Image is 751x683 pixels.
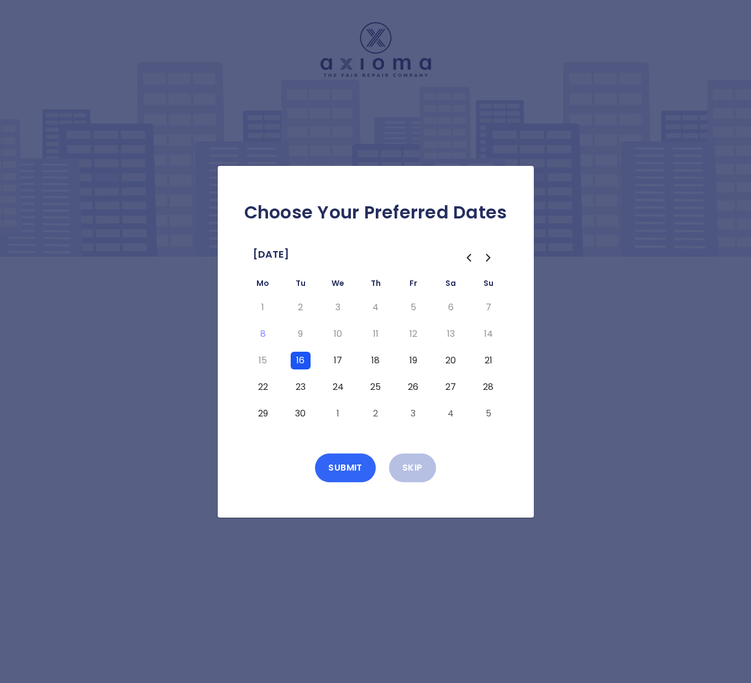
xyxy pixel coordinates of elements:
[282,277,319,294] th: Tuesday
[459,248,479,268] button: Go to the Previous Month
[441,405,461,423] button: Saturday, October 4th, 2025
[366,299,386,316] button: Thursday, September 4th, 2025
[319,277,357,294] th: Wednesday
[403,352,423,369] button: Friday, September 19th, 2025
[253,352,273,369] button: Monday, September 15th, 2025
[366,405,386,423] button: Thursday, October 2nd, 2025
[328,325,348,343] button: Wednesday, September 10th, 2025
[328,352,348,369] button: Wednesday, September 17th, 2025
[403,378,423,396] button: Friday, September 26th, 2025
[253,325,273,343] button: Today, Monday, September 8th, 2025
[244,277,507,427] table: September 2025
[479,325,498,343] button: Sunday, September 14th, 2025
[253,299,273,316] button: Monday, September 1st, 2025
[389,453,436,482] button: Skip
[291,299,311,316] button: Tuesday, September 2nd, 2025
[291,378,311,396] button: Tuesday, September 23rd, 2025
[403,325,423,343] button: Friday, September 12th, 2025
[366,352,386,369] button: Thursday, September 18th, 2025
[291,325,311,343] button: Tuesday, September 9th, 2025
[441,325,461,343] button: Saturday, September 13th, 2025
[253,378,273,396] button: Monday, September 22nd, 2025
[403,405,423,423] button: Friday, October 3rd, 2025
[479,299,498,316] button: Sunday, September 7th, 2025
[395,277,432,294] th: Friday
[479,248,498,268] button: Go to the Next Month
[328,405,348,423] button: Wednesday, October 1st, 2025
[366,325,386,343] button: Thursday, September 11th, 2025
[357,277,395,294] th: Thursday
[291,352,311,369] button: Tuesday, September 16th, 2025, selected
[441,299,461,316] button: Saturday, September 6th, 2025
[470,277,507,294] th: Sunday
[441,378,461,396] button: Saturday, September 27th, 2025
[366,378,386,396] button: Thursday, September 25th, 2025
[235,201,516,223] h2: Choose Your Preferred Dates
[321,22,431,77] img: Logo
[328,299,348,316] button: Wednesday, September 3rd, 2025
[253,246,289,263] span: [DATE]
[432,277,470,294] th: Saturday
[479,378,498,396] button: Sunday, September 28th, 2025
[291,405,311,423] button: Tuesday, September 30th, 2025
[328,378,348,396] button: Wednesday, September 24th, 2025
[253,405,273,423] button: Monday, September 29th, 2025
[479,405,498,423] button: Sunday, October 5th, 2025
[479,352,498,369] button: Sunday, September 21st, 2025
[403,299,423,316] button: Friday, September 5th, 2025
[441,352,461,369] button: Saturday, September 20th, 2025
[244,277,282,294] th: Monday
[315,453,376,482] button: Submit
